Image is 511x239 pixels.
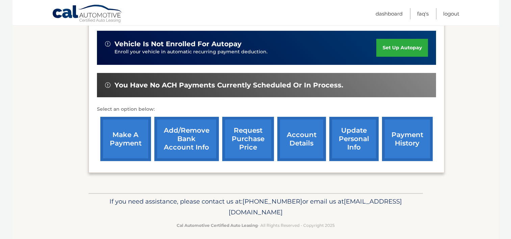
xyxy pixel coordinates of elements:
[376,39,428,57] a: set up autopay
[100,117,151,161] a: make a payment
[105,41,110,47] img: alert-white.svg
[52,4,123,24] a: Cal Automotive
[242,197,302,205] span: [PHONE_NUMBER]
[114,40,241,48] span: vehicle is not enrolled for autopay
[154,117,219,161] a: Add/Remove bank account info
[114,81,343,89] span: You have no ACH payments currently scheduled or in process.
[93,196,418,218] p: If you need assistance, please contact us at: or email us at
[105,82,110,88] img: alert-white.svg
[417,8,429,19] a: FAQ's
[114,48,377,56] p: Enroll your vehicle in automatic recurring payment deduction.
[177,223,258,228] strong: Cal Automotive Certified Auto Leasing
[277,117,326,161] a: account details
[329,117,379,161] a: update personal info
[229,197,402,216] span: [EMAIL_ADDRESS][DOMAIN_NAME]
[93,222,418,229] p: - All Rights Reserved - Copyright 2025
[376,8,403,19] a: Dashboard
[382,117,433,161] a: payment history
[97,105,436,113] p: Select an option below:
[222,117,274,161] a: request purchase price
[443,8,459,19] a: Logout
